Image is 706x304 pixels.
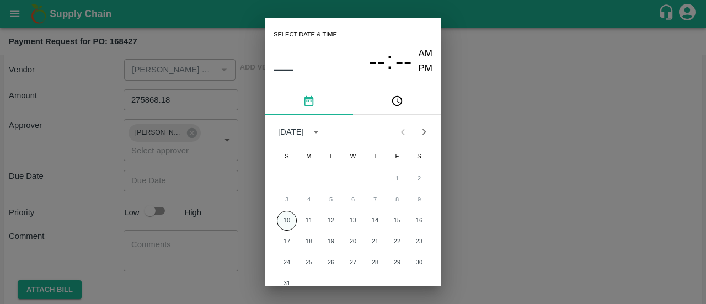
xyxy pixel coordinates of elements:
[277,146,297,168] span: Sunday
[414,121,435,142] button: Next month
[343,232,363,252] button: 20
[409,211,429,231] button: 16
[277,211,297,231] button: 10
[321,211,341,231] button: 12
[343,211,363,231] button: 13
[387,232,407,252] button: 22
[395,47,412,76] span: --
[387,211,407,231] button: 15
[321,253,341,273] button: 26
[321,146,341,168] span: Tuesday
[365,253,385,273] button: 28
[353,88,441,115] button: pick time
[365,211,385,231] button: 14
[387,146,407,168] span: Friday
[343,146,363,168] span: Wednesday
[276,43,280,57] span: –
[299,232,319,252] button: 18
[299,253,319,273] button: 25
[307,123,325,141] button: calendar view is open, switch to year view
[369,47,386,76] span: --
[274,43,282,57] button: –
[386,46,393,76] span: :
[395,46,412,76] button: --
[409,232,429,252] button: 23
[369,46,386,76] button: --
[365,146,385,168] span: Thursday
[299,146,319,168] span: Monday
[365,232,385,252] button: 21
[278,126,304,138] div: [DATE]
[299,211,319,231] button: 11
[277,274,297,294] button: 31
[419,46,433,61] button: AM
[277,232,297,252] button: 17
[409,146,429,168] span: Saturday
[321,232,341,252] button: 19
[277,253,297,273] button: 24
[409,253,429,273] button: 30
[419,61,433,76] button: PM
[387,253,407,273] button: 29
[274,57,293,79] button: ––
[274,26,337,43] span: Select date & time
[265,88,353,115] button: pick date
[343,253,363,273] button: 27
